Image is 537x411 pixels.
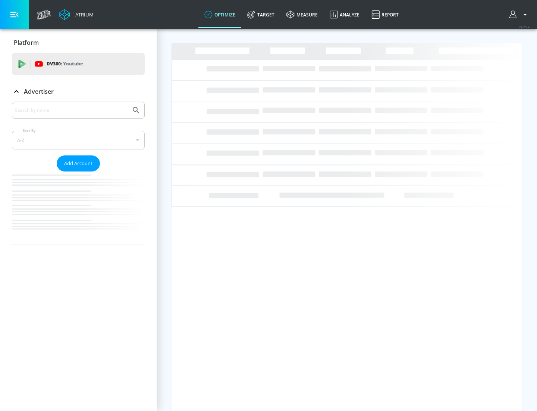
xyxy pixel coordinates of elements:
[59,9,94,20] a: Atrium
[12,32,145,53] div: Platform
[12,171,145,244] nav: list of Advertiser
[72,11,94,18] div: Atrium
[280,1,324,28] a: measure
[12,53,145,75] div: DV360: Youtube
[324,1,365,28] a: Analyze
[12,102,145,244] div: Advertiser
[365,1,405,28] a: Report
[12,81,145,102] div: Advertiser
[12,131,145,149] div: A-Z
[21,128,37,133] label: Sort By
[63,60,83,68] p: Youtube
[14,38,39,47] p: Platform
[241,1,280,28] a: Target
[24,87,54,96] p: Advertiser
[198,1,241,28] a: optimize
[15,105,128,115] input: Search by name
[47,60,83,68] p: DV360:
[519,25,530,29] span: v 4.25.4
[57,155,100,171] button: Add Account
[64,159,92,168] span: Add Account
